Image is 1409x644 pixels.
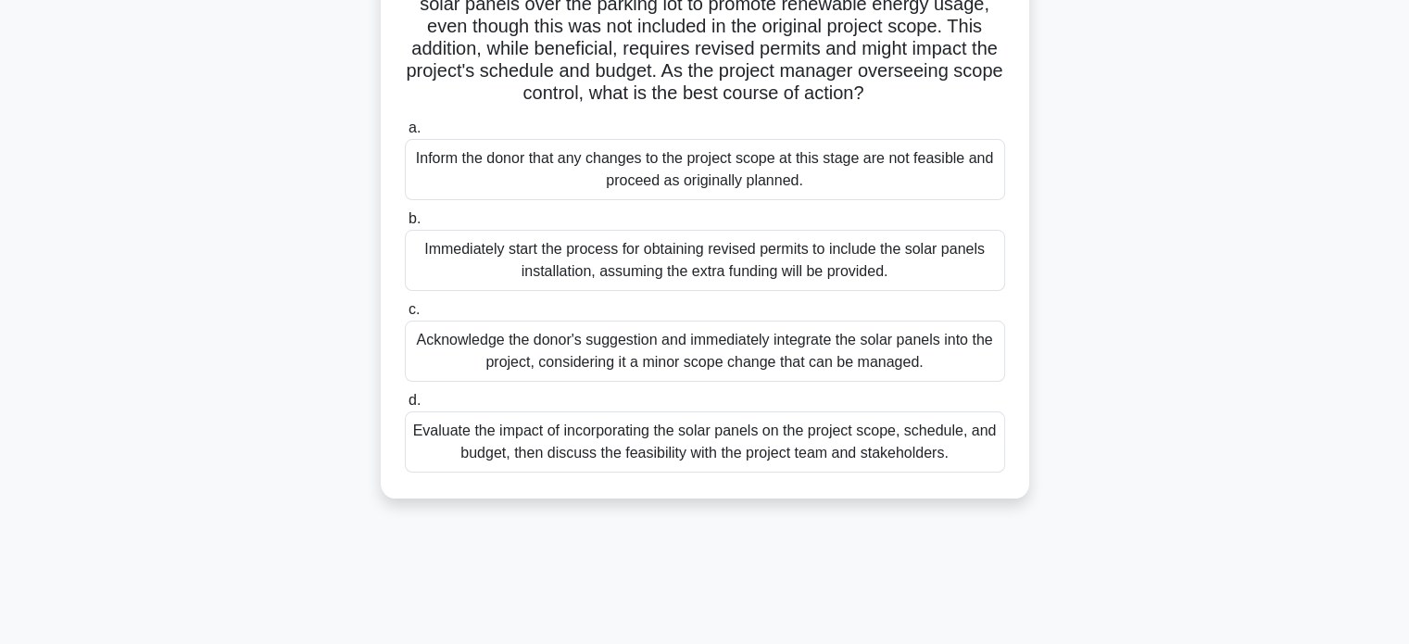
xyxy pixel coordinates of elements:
[409,392,421,408] span: d.
[405,411,1005,473] div: Evaluate the impact of incorporating the solar panels on the project scope, schedule, and budget,...
[405,321,1005,382] div: Acknowledge the donor's suggestion and immediately integrate the solar panels into the project, c...
[409,301,420,317] span: c.
[409,120,421,135] span: a.
[405,139,1005,200] div: Inform the donor that any changes to the project scope at this stage are not feasible and proceed...
[409,210,421,226] span: b.
[405,230,1005,291] div: Immediately start the process for obtaining revised permits to include the solar panels installat...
